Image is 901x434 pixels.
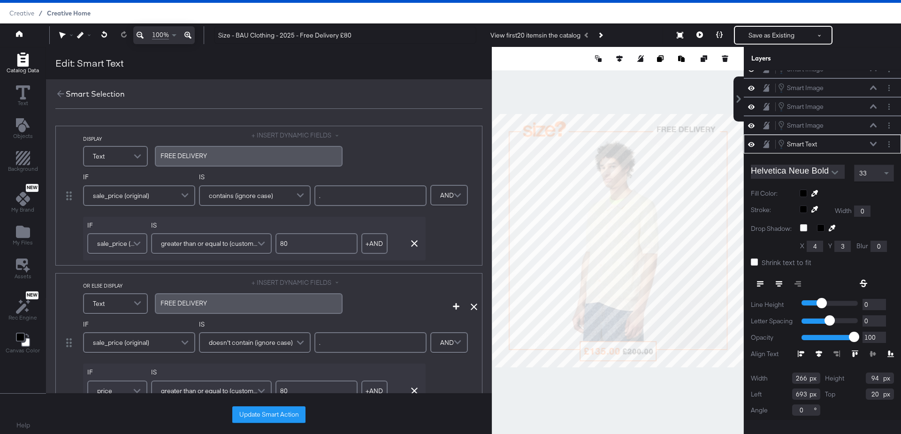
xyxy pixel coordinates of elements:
label: Blur [856,242,868,251]
button: Text [10,83,36,110]
span: 100% [152,30,169,39]
span: contains (ignore case) [209,188,273,204]
button: NewMy Brand [6,182,40,217]
label: Stroke: [751,206,793,217]
button: Assets [9,256,37,283]
span: Text [93,148,105,164]
button: Add Rectangle [2,149,44,176]
button: + INSERT DYNAMIC FIELDS [252,131,343,140]
span: My Files [13,239,33,246]
button: Paste image [678,54,687,63]
div: Smart Image [787,121,824,130]
label: Height [825,374,844,383]
label: Letter Spacing [751,317,794,326]
label: IS [199,173,311,182]
button: Layer Options [884,102,894,112]
label: Angle [751,406,768,415]
div: Smart Selection [66,89,125,99]
button: Smart Image [778,120,824,130]
span: sale_price (original) [93,188,149,204]
label: Left [751,390,762,399]
span: Canvas Color [6,347,40,354]
div: View first 20 items in the catalog [490,31,580,40]
div: Edit: Smart Text [55,56,123,70]
button: Save as Existing [735,27,808,44]
label: Align Text [751,350,798,358]
label: Top [825,390,835,399]
span: greater than or equal to (custom) (number) [161,383,259,399]
span: Background [8,165,38,173]
input: Enter value [314,185,427,206]
a: Creative Home [47,9,91,17]
div: Smart Image [787,84,824,92]
button: Layer Options [884,83,894,93]
a: Help [16,421,30,430]
button: Add Text [8,116,38,143]
label: IF [87,221,147,230]
div: Layers [751,54,847,63]
button: Layer Options [884,121,894,130]
button: Add Rectangle [1,50,45,77]
label: IS [151,368,272,377]
span: AND [440,187,454,203]
span: 33 [859,169,867,177]
button: Update Smart Action [232,406,305,423]
button: +AND [361,233,388,254]
button: Smart Text [778,139,817,149]
label: Width [835,206,852,215]
svg: Paste image [678,55,685,62]
input: Enter value [275,233,358,254]
span: Shrink text to fit [762,258,811,267]
svg: Copy image [657,55,664,62]
label: IF [87,368,147,377]
button: Smart Image [778,83,824,93]
label: Line Height [751,300,794,309]
button: Help [10,417,37,434]
button: Next Product [594,27,607,44]
button: + INSERT DYNAMIC FIELDS [252,278,343,287]
span: AND [440,335,454,350]
span: Catalog Data [7,67,39,74]
button: NewRec Engine [3,289,43,324]
span: Assets [15,273,31,280]
span: FREE ﻿DELIVERY [160,299,207,307]
button: Add Files [7,223,38,250]
input: Enter value [314,332,427,353]
span: price [97,383,112,399]
input: Enter value [275,381,358,401]
span: / [34,9,47,17]
div: Smart Text [787,140,817,149]
div: Smart Image [787,102,824,111]
span: Objects [13,132,33,140]
span: Creative [9,9,34,17]
label: IF [83,173,195,182]
button: Copy image [657,54,666,63]
span: doesn't contain (ignore case) [209,335,293,350]
span: FREE ﻿DELIVERY [160,152,207,160]
button: Smart Image [778,101,824,112]
label: X [800,242,804,251]
span: sale_price (original) [97,236,135,251]
span: Text [18,99,28,107]
button: Open [828,166,842,180]
span: New [26,185,38,191]
span: greater than or equal to (custom) (number) [161,236,259,251]
label: Width [751,374,768,383]
button: +AND [361,381,388,401]
label: DISPLAY [83,136,148,142]
label: Fill Color: [751,189,793,198]
span: My Brand [11,206,34,213]
label: IS [151,221,272,230]
label: Drop Shadow: [751,224,793,233]
label: IF [83,320,195,329]
span: Text [93,296,105,312]
label: Y [828,242,832,251]
span: New [26,292,38,298]
button: Layer Options [884,139,894,149]
span: sale_price (original) [93,335,149,350]
label: IS [199,320,311,329]
label: OR ELSE DISPLAY [83,282,148,289]
label: Opacity [751,333,794,342]
span: Rec Engine [8,314,37,321]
